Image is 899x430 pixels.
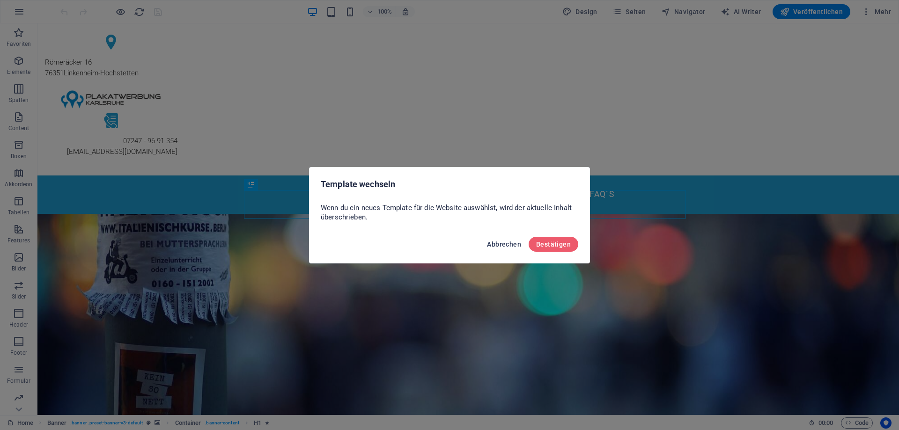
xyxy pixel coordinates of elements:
[483,237,525,252] button: Abbrechen
[529,237,578,252] button: Bestätigen
[321,203,578,222] p: Wenn du ein neues Template für die Website auswählst, wird der aktuelle Inhalt überschrieben.
[321,179,578,190] h2: Template wechseln
[487,241,521,248] span: Abbrechen
[536,241,571,248] span: Bestätigen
